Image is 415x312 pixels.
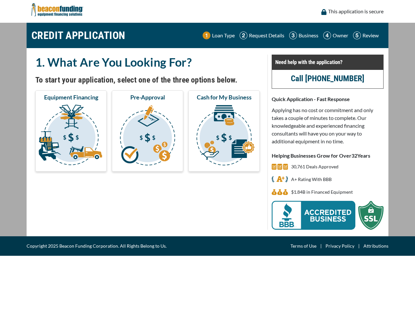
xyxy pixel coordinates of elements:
[333,32,348,39] p: Owner
[326,242,354,250] a: Privacy Policy
[321,9,326,15] img: lock icon to convery security
[328,7,384,15] p: This application is secure
[130,93,165,101] span: Pre-Approval
[272,106,384,145] p: Applying has no cost or commitment and only takes a couple of minutes to complete. Our knowledgea...
[188,90,260,172] button: Cash for My Business
[44,93,98,101] span: Equipment Financing
[35,74,260,85] h4: To start your application, select one of the three options below.
[291,175,332,183] p: A+ Rating With BBB
[190,104,258,169] img: Cash for My Business
[362,32,379,39] p: Review
[363,242,388,250] a: Attributions
[354,242,363,250] span: |
[197,93,252,101] span: Cash for My Business
[35,90,107,172] button: Equipment Financing
[35,55,260,70] h2: 1. What Are You Looking For?
[351,152,357,159] span: 32
[112,90,183,172] button: Pre-Approval
[291,188,353,196] p: $1,841,982,463 in Financed Equipment
[272,201,384,230] img: BBB Acredited Business and SSL Protection
[37,104,105,169] img: Equipment Financing
[249,32,284,39] p: Request Details
[240,32,247,39] img: Step 2
[290,242,316,250] a: Terms of Use
[291,163,338,171] p: 30,761 Deals Approved
[212,32,235,39] p: Loan Type
[203,32,210,39] img: Step 1
[27,242,167,250] span: Copyright 2025 Beacon Funding Corporation. All Rights Belong to Us.
[31,26,125,45] h1: CREDIT APPLICATION
[113,104,182,169] img: Pre-Approval
[272,95,384,103] p: Quick Application - Fast Response
[323,32,331,39] img: Step 4
[272,152,384,160] p: Helping Businesses Grow for Over Years
[291,74,364,83] a: Call [PHONE_NUMBER]
[353,32,361,39] img: Step 5
[275,58,380,66] p: Need help with the application?
[289,32,297,39] img: Step 3
[316,242,326,250] span: |
[299,32,318,39] p: Business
